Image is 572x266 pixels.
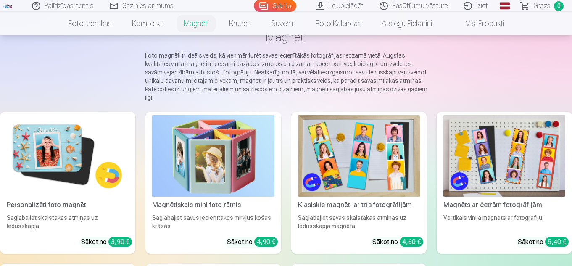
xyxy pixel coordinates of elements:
div: 5,40 € [545,237,569,247]
span: Grozs [533,1,551,11]
h1: Magnēti [7,29,565,45]
a: Komplekti [122,12,174,35]
div: Sākot no [227,237,278,247]
div: Saglabājiet skaistākās atmiņas uz ledusskapja [3,213,132,230]
div: Saglabājiet savas skaistākās atmiņas uz ledusskapja magnēta [295,213,423,230]
div: Personalizēti foto magnēti [3,200,132,210]
a: Magnēti [174,12,219,35]
a: Klasiskie magnēti ar trīs fotogrāfijāmKlasiskie magnēti ar trīs fotogrāfijāmSaglabājiet savas ska... [291,112,427,254]
img: Magnētiskais mini foto rāmis [152,115,274,197]
div: 4,60 € [400,237,423,247]
div: Klasiskie magnēti ar trīs fotogrāfijām [295,200,423,210]
p: Foto magnēti ir ideāls veids, kā vienmēr turēt savas iecienītākās fotogrāfijas redzamā vietā. Aug... [145,51,427,102]
img: Personalizēti foto magnēti [7,115,129,197]
div: 4,90 € [254,237,278,247]
a: Magnētiskais mini foto rāmisMagnētiskais mini foto rāmisSaglabājiet savus iecienītākos mirkļus ko... [145,112,281,254]
div: Sākot no [81,237,132,247]
div: Saglabājiet savus iecienītākos mirkļus košās krāsās [149,213,277,230]
img: Klasiskie magnēti ar trīs fotogrāfijām [298,115,420,197]
div: Magnēts ar četrām fotogrāfijām [440,200,569,210]
span: 0 [554,1,564,11]
div: Vertikāls vinila magnēts ar fotogrāfiju [440,213,569,230]
a: Visi produkti [442,12,514,35]
a: Atslēgu piekariņi [372,12,442,35]
div: Sākot no [518,237,569,247]
div: 3,90 € [108,237,132,247]
a: Suvenīri [261,12,306,35]
div: Magnētiskais mini foto rāmis [149,200,277,210]
a: Magnēts ar četrām fotogrāfijāmMagnēts ar četrām fotogrāfijāmVertikāls vinila magnēts ar fotogrāfi... [437,112,572,254]
div: Sākot no [372,237,423,247]
img: /fa1 [3,3,13,8]
img: Magnēts ar četrām fotogrāfijām [443,115,565,197]
a: Foto kalendāri [306,12,372,35]
a: Foto izdrukas [58,12,122,35]
a: Krūzes [219,12,261,35]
